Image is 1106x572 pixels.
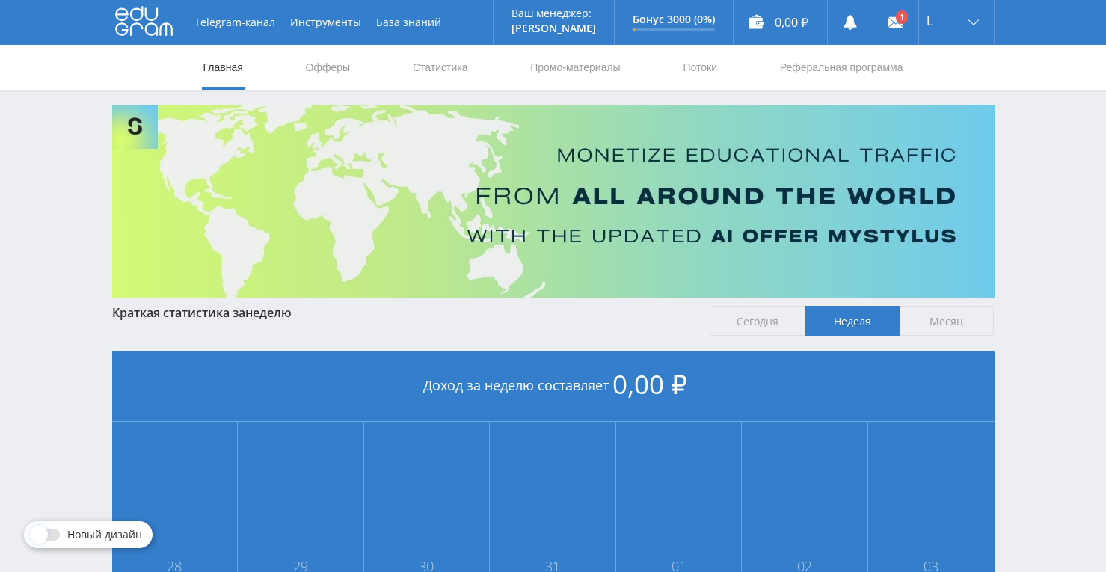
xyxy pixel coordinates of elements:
[617,560,741,572] span: 01
[112,105,995,298] img: Banner
[612,366,687,402] span: 0,00 ₽
[529,45,621,90] a: Промо-материалы
[112,306,695,319] div: Краткая статистика за
[743,560,867,572] span: 02
[869,560,994,572] span: 03
[239,560,363,572] span: 29
[710,306,805,336] span: Сегодня
[805,306,900,336] span: Неделя
[411,45,470,90] a: Статистика
[511,22,596,34] p: [PERSON_NAME]
[633,13,715,25] p: Бонус 3000 (0%)
[304,45,352,90] a: Офферы
[681,45,719,90] a: Потоки
[900,306,995,336] span: Месяц
[112,351,995,422] div: Доход за неделю составляет
[245,304,292,321] span: неделю
[778,45,905,90] a: Реферальная программа
[927,15,933,27] span: L
[365,560,489,572] span: 30
[67,529,142,541] span: Новый дизайн
[202,45,245,90] a: Главная
[491,560,615,572] span: 31
[511,7,596,19] p: Ваш менеджер:
[113,560,237,572] span: 28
